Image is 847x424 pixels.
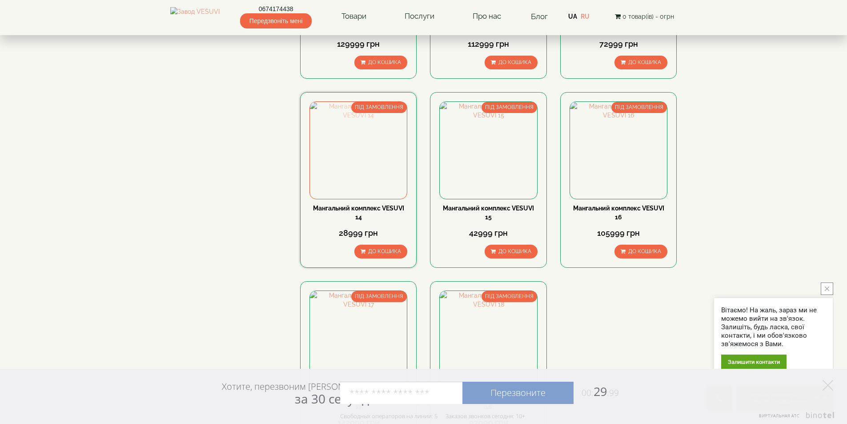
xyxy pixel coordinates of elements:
a: UA [568,13,577,20]
div: 112999 грн [439,38,537,50]
button: До кошика [485,56,538,69]
div: 42999 грн [439,227,537,239]
a: Мангальний комплекс VESUVI 15 [443,205,534,221]
img: Мангальний комплекс VESUVI 15 [440,102,537,199]
button: До кошика [614,245,667,258]
a: Виртуальная АТС [754,412,836,424]
div: 129999 грн [309,38,407,50]
a: Мангальний комплекс VESUVI 14 [313,205,404,221]
a: RU [581,13,590,20]
span: ПІД ЗАМОВЛЕННЯ [482,291,537,302]
button: close button [821,283,833,295]
div: 72999 грн [570,38,667,50]
img: Завод VESUVI [170,7,220,26]
span: До кошика [628,248,661,254]
span: за 30 секунд? [295,390,374,407]
span: ПІД ЗАМОВЛЕННЯ [482,102,537,113]
img: Мангальний комплекс VESUVI 18 [440,291,537,388]
span: До кошика [498,248,531,254]
div: 105999 грн [570,227,667,239]
a: Товари [333,6,375,27]
a: Блог [531,12,548,21]
img: Мангальний комплекс VESUVI 17 [310,291,407,388]
button: До кошика [614,56,667,69]
button: 0 товар(ів) - 0грн [612,12,677,21]
span: ПІД ЗАМОВЛЕННЯ [351,102,407,113]
span: Передзвоніть мені [240,13,312,28]
span: До кошика [368,59,401,65]
span: ПІД ЗАМОВЛЕННЯ [611,102,667,113]
a: Мангальний комплекс VESUVI 16 [573,205,664,221]
span: До кошика [368,248,401,254]
a: Перезвоните [462,382,574,404]
a: Про нас [464,6,510,27]
span: 00: [582,387,594,399]
div: Хотите, перезвоним [PERSON_NAME] [222,381,374,406]
span: ПІД ЗАМОВЛЕННЯ [351,291,407,302]
button: До кошика [354,245,407,258]
a: Послуги [396,6,443,27]
span: 29 [574,383,619,400]
div: Залишити контакти [721,355,787,369]
div: Свободных операторов на линии: 5 Заказов звонков сегодня: 10+ [340,412,525,420]
img: Мангальний комплекс VESUVI 14 [310,102,407,199]
div: Вітаємо! На жаль, зараз ми не можемо вийти на зв'язок. Залишіть, будь ласка, свої контакти, і ми ... [721,306,826,348]
a: 0674174438 [240,4,312,13]
span: До кошика [628,59,661,65]
span: До кошика [498,59,531,65]
span: Виртуальная АТС [759,413,800,419]
span: 0 товар(ів) - 0грн [622,13,674,20]
div: 28999 грн [309,227,407,239]
span: :99 [607,387,619,399]
img: Мангальний комплекс VESUVI 16 [570,102,667,199]
button: До кошика [354,56,407,69]
button: До кошика [485,245,538,258]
